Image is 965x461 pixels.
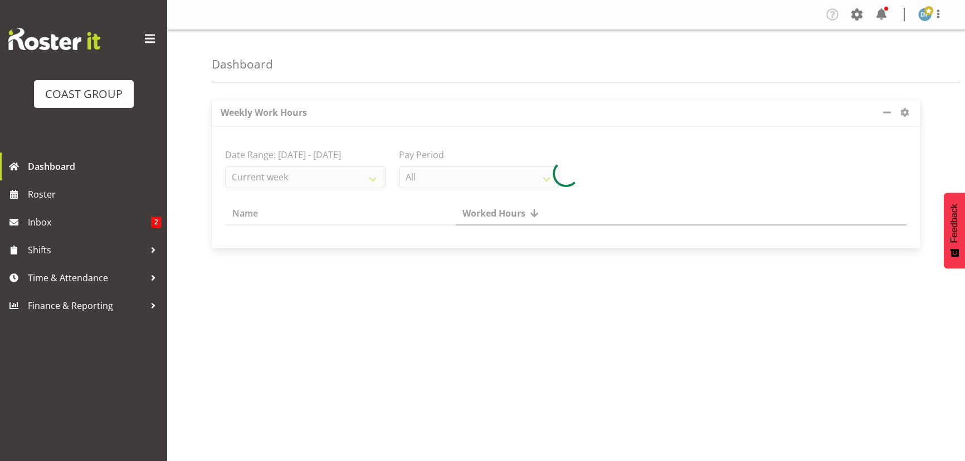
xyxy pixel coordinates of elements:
[28,214,151,230] span: Inbox
[28,297,145,314] span: Finance & Reporting
[8,28,100,50] img: Rosterit website logo
[151,217,162,228] span: 2
[949,204,959,243] span: Feedback
[28,242,145,258] span: Shifts
[45,86,123,102] div: COAST GROUP
[28,269,145,286] span: Time & Attendance
[28,186,162,203] span: Roster
[28,158,162,175] span: Dashboard
[212,58,273,71] h4: Dashboard
[918,8,932,21] img: david-forte1134.jpg
[944,193,965,268] button: Feedback - Show survey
